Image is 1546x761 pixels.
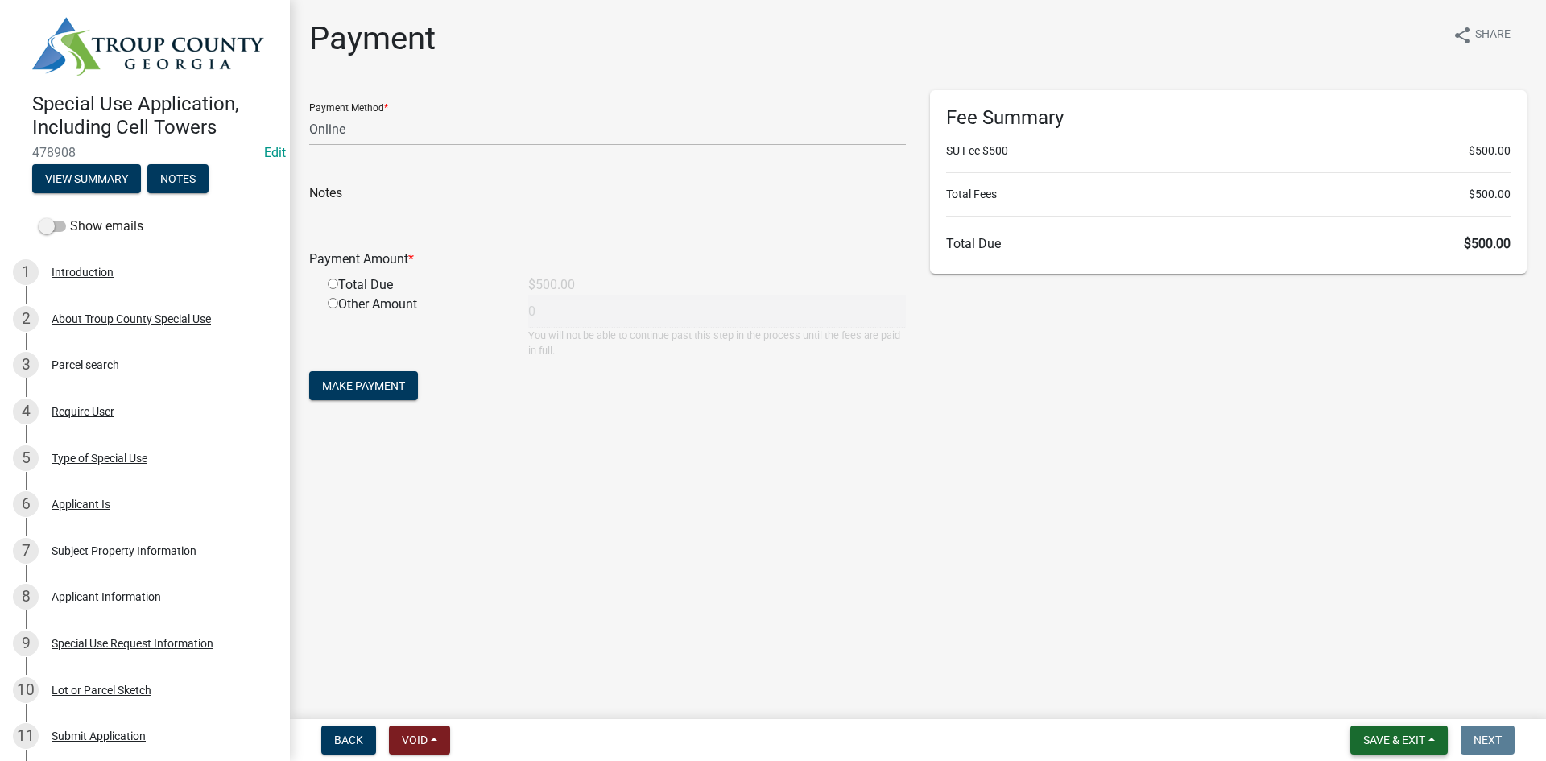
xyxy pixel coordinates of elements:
wm-modal-confirm: Summary [32,174,141,187]
span: $500.00 [1469,143,1511,159]
i: share [1453,26,1472,45]
li: SU Fee $500 [946,143,1511,159]
div: Special Use Request Information [52,638,213,649]
div: Subject Property Information [52,545,196,556]
div: 2 [13,306,39,332]
span: Share [1475,26,1511,45]
div: Applicant Is [52,498,110,510]
div: Lot or Parcel Sketch [52,684,151,696]
div: Total Due [316,275,516,295]
div: Parcel search [52,359,119,370]
span: $500.00 [1469,186,1511,203]
h6: Total Due [946,236,1511,251]
li: Total Fees [946,186,1511,203]
button: View Summary [32,164,141,193]
button: Back [321,726,376,755]
div: 6 [13,491,39,517]
span: 478908 [32,145,258,160]
div: Introduction [52,267,114,278]
div: 5 [13,445,39,471]
label: Show emails [39,217,143,236]
span: Void [402,734,428,747]
div: 10 [13,677,39,703]
div: 8 [13,584,39,610]
div: Other Amount [316,295,516,358]
div: 7 [13,538,39,564]
wm-modal-confirm: Edit Application Number [264,145,286,160]
div: 3 [13,352,39,378]
div: Type of Special Use [52,453,147,464]
span: Back [334,734,363,747]
div: Applicant Information [52,591,161,602]
button: shareShare [1440,19,1523,51]
div: Require User [52,406,114,417]
h6: Fee Summary [946,106,1511,130]
div: Submit Application [52,730,146,742]
div: 9 [13,631,39,656]
img: Troup County, Georgia [32,17,264,76]
wm-modal-confirm: Notes [147,174,209,187]
a: Edit [264,145,286,160]
h4: Special Use Application, Including Cell Towers [32,93,277,139]
button: Void [389,726,450,755]
span: Make Payment [322,379,405,392]
span: Save & Exit [1363,734,1425,747]
div: 1 [13,259,39,285]
span: $500.00 [1464,236,1511,251]
button: Notes [147,164,209,193]
div: About Troup County Special Use [52,313,211,325]
div: Payment Amount [297,250,918,269]
button: Next [1461,726,1515,755]
h1: Payment [309,19,436,58]
span: Next [1474,734,1502,747]
div: 11 [13,723,39,749]
div: 4 [13,399,39,424]
button: Save & Exit [1350,726,1448,755]
button: Make Payment [309,371,418,400]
